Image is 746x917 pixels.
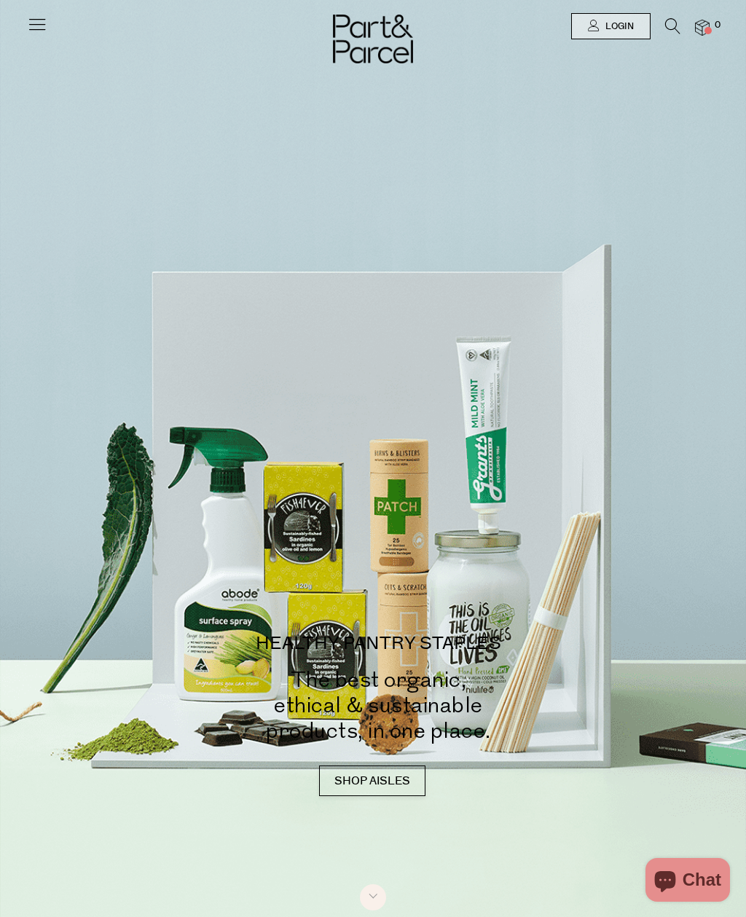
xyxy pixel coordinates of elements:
a: SHOP AISLES [319,766,425,796]
p: HEALTHY PANTRY STAPLES [33,635,724,653]
h2: The best organic, ethical & sustainable products, in one place. [33,667,724,744]
inbox-online-store-chat: Shopify online store chat [641,858,734,905]
span: 0 [711,19,724,32]
span: Login [602,20,634,33]
img: Part&Parcel [333,15,413,63]
a: 0 [695,20,710,35]
a: Login [571,13,651,39]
